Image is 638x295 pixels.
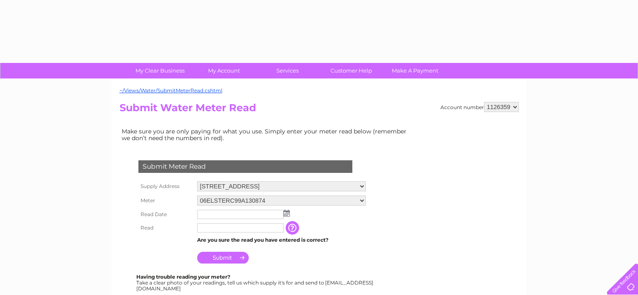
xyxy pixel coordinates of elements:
th: Read [136,221,195,235]
th: Read Date [136,208,195,221]
th: Meter [136,193,195,208]
a: Services [253,63,322,78]
input: Information [286,221,301,235]
input: Submit [197,252,249,264]
div: Account number [440,102,519,112]
h2: Submit Water Meter Read [120,102,519,118]
td: Make sure you are only paying for what you use. Simply enter your meter read below (remember we d... [120,126,413,144]
div: Take a clear photo of your readings, tell us which supply it's for and send to [EMAIL_ADDRESS][DO... [136,274,375,291]
img: ... [284,210,290,217]
b: Having trouble reading your meter? [136,274,230,280]
a: Make A Payment [380,63,450,78]
a: My Clear Business [125,63,195,78]
a: Customer Help [317,63,386,78]
a: ~/Views/Water/SubmitMeterRead.cshtml [120,87,222,94]
th: Supply Address [136,179,195,193]
a: My Account [189,63,258,78]
div: Submit Meter Read [138,160,352,173]
td: Are you sure the read you have entered is correct? [195,235,368,245]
